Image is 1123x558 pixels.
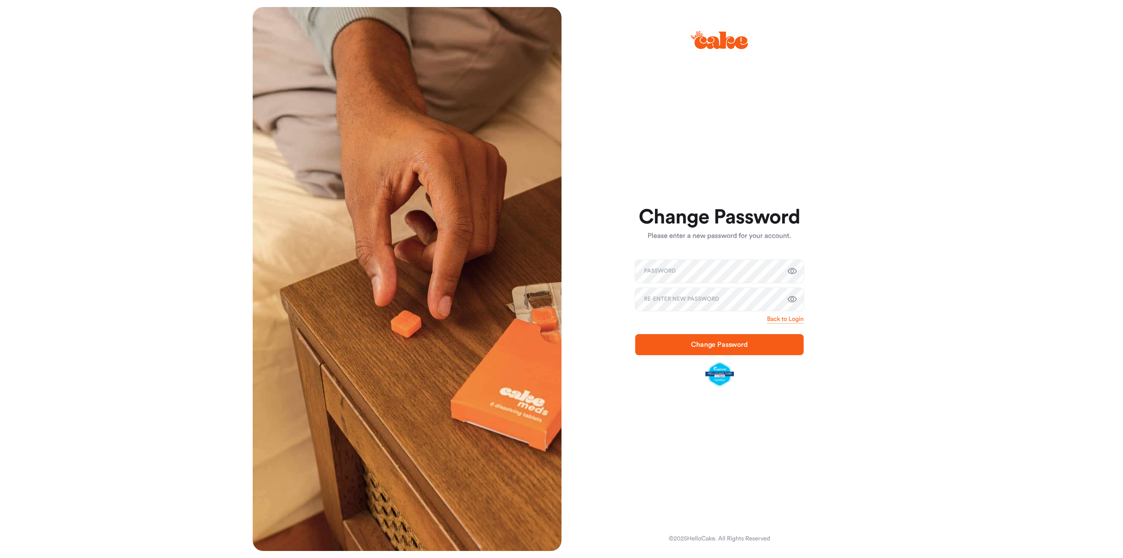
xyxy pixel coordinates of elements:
[669,534,770,543] div: © 2025 HelloCake. All Rights Reserved
[767,315,804,324] a: Back to Login
[635,231,804,241] p: Please enter a new password for your account.
[691,341,748,348] span: Change Password
[635,334,804,355] button: Change Password
[705,362,734,387] img: legit-script-certified.png
[635,207,804,228] h1: Change Password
